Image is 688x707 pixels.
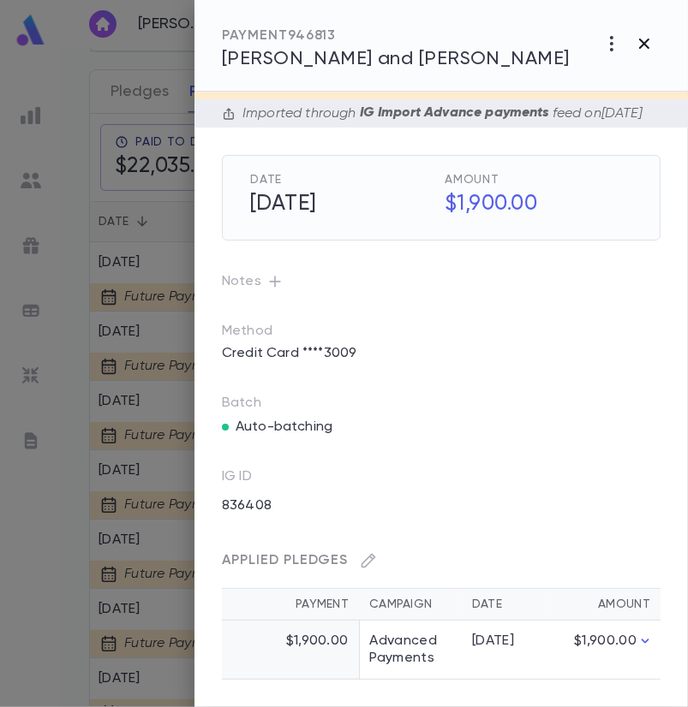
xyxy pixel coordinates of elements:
p: Auto-batching [236,419,332,436]
span: Applied Pledges [222,554,348,567]
p: Batch [222,395,661,412]
p: IG Import Advance payments [356,104,553,122]
td: $1,900.00 [547,621,661,680]
p: IG ID [222,468,252,492]
th: Campaign [359,589,462,621]
p: Credit Card ****3009 [212,340,367,367]
td: Advanced Payments [359,621,462,680]
h5: $1,900.00 [434,187,632,223]
div: Imported through feed on [DATE] [236,104,642,122]
span: [PERSON_NAME] and [PERSON_NAME] [222,50,570,68]
td: $1,900.00 [222,621,359,680]
div: PAYMENT 946813 [222,27,570,45]
div: [DATE] [472,633,537,650]
span: Date [250,173,438,187]
th: Payment [222,589,359,621]
h5: [DATE] [240,187,438,223]
p: Notes [222,268,661,295]
th: Date [462,589,547,621]
p: Method [222,323,308,340]
span: Amount [445,173,632,187]
th: Amount [547,589,661,621]
div: 836408 [212,492,428,520]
